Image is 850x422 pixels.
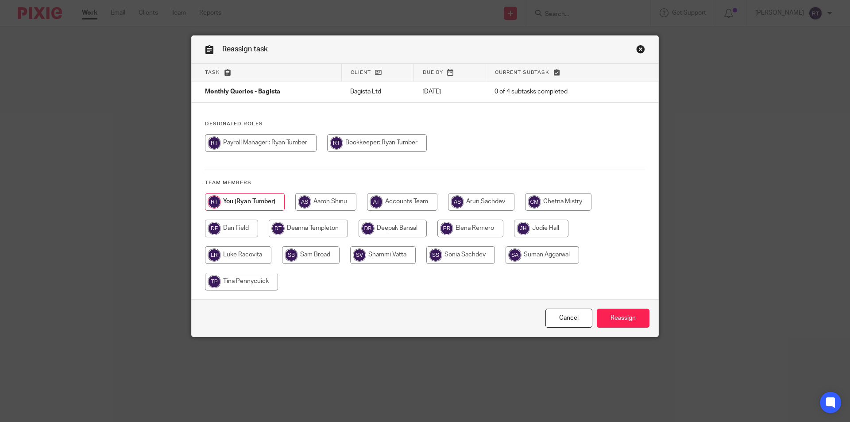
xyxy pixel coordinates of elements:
[636,45,645,57] a: Close this dialog window
[350,87,405,96] p: Bagista Ltd
[597,309,649,328] input: Reassign
[486,81,619,103] td: 0 of 4 subtasks completed
[545,309,592,328] a: Close this dialog window
[205,70,220,75] span: Task
[495,70,549,75] span: Current subtask
[205,89,280,95] span: Monthly Queries - Bagista
[205,120,645,128] h4: Designated Roles
[423,70,443,75] span: Due by
[422,87,477,96] p: [DATE]
[351,70,371,75] span: Client
[222,46,268,53] span: Reassign task
[205,179,645,186] h4: Team members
